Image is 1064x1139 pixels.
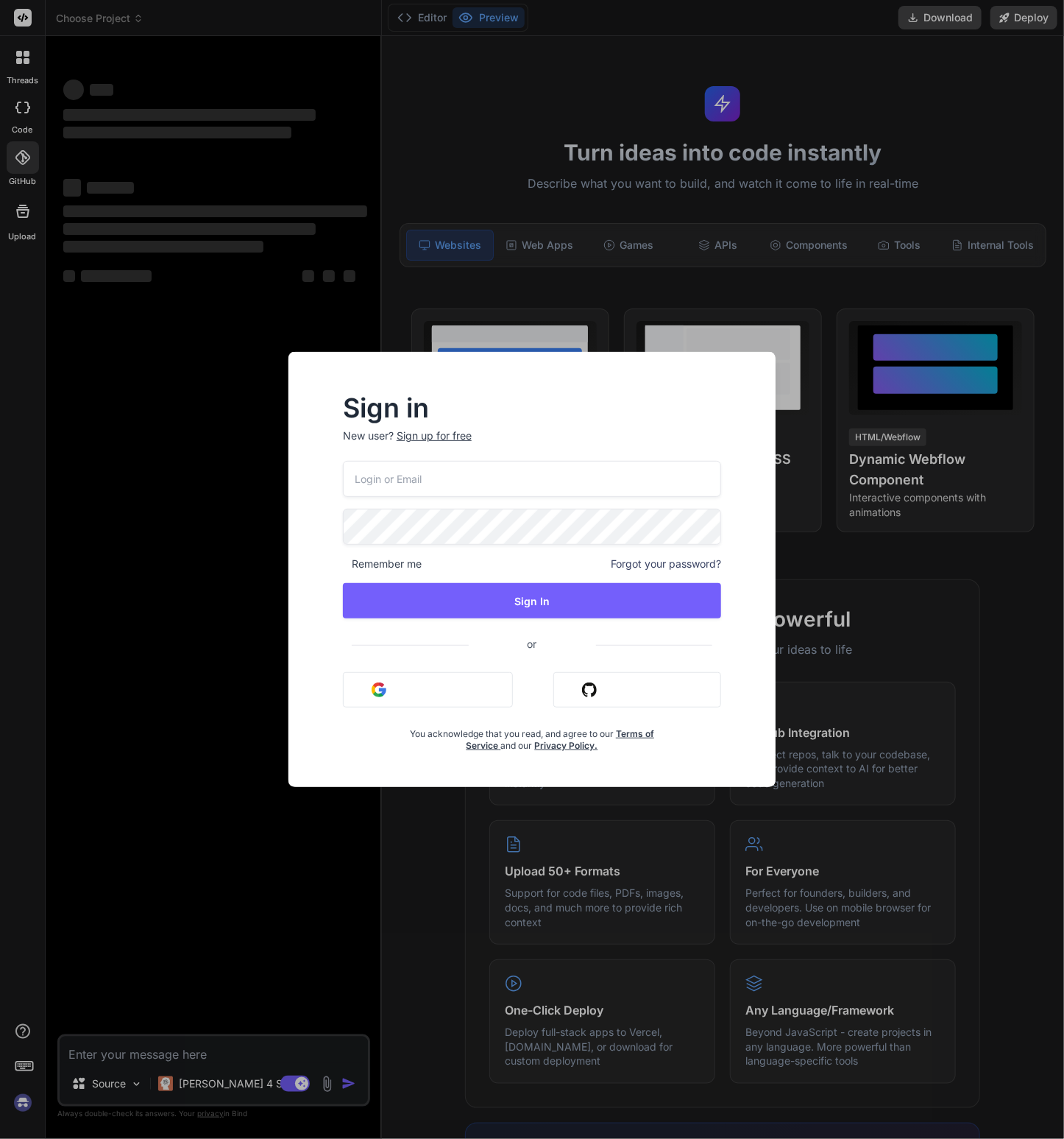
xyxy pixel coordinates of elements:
div: Sign up for free [397,429,472,443]
input: Login or Email [343,461,721,497]
div: You acknowledge that you read, and agree to our and our [406,719,659,752]
span: or [469,626,596,662]
span: Remember me [343,557,422,571]
a: Terms of Service [467,728,655,751]
span: Forgot your password? [611,557,721,571]
h2: Sign in [343,396,721,420]
button: Sign In [343,583,721,618]
img: github [582,683,597,697]
a: Privacy Policy. [535,740,598,751]
img: google [372,683,386,697]
p: New user? [343,429,721,461]
button: Sign in with Google [343,672,513,708]
button: Sign in with Github [553,672,721,708]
